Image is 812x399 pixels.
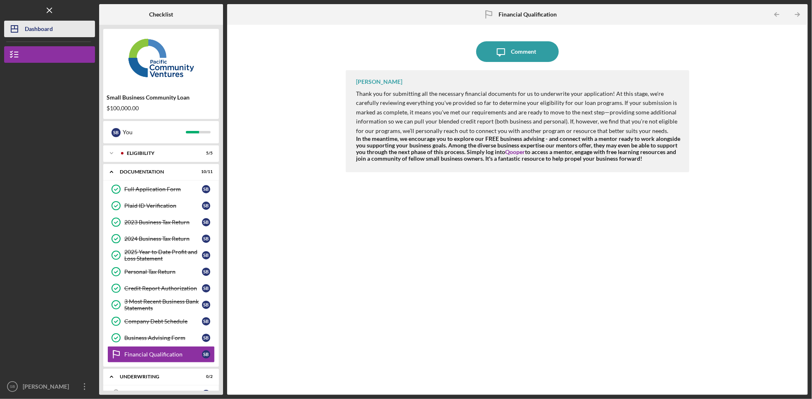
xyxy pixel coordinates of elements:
[124,235,202,242] div: 2024 Business Tax Return
[202,185,210,193] div: S B
[202,350,210,359] div: S B
[107,346,215,363] a: Financial QualificationSB
[107,230,215,247] a: 2024 Business Tax ReturnSB
[202,334,210,342] div: S B
[107,313,215,330] a: Company Debt ScheduleSB
[124,335,202,341] div: Business Advising Form
[124,351,202,358] div: Financial Qualification
[107,280,215,297] a: Credit Report AuthorizationSB
[120,374,192,379] div: Underwriting
[112,128,121,137] div: S B
[356,78,402,85] div: [PERSON_NAME]
[107,181,215,197] a: Full Application FormSB
[505,148,525,155] a: Qooper
[499,11,557,18] b: Financial Qualification
[202,317,210,325] div: S B
[21,378,74,397] div: [PERSON_NAME]
[202,202,210,210] div: S B
[476,41,559,62] button: Comment
[198,169,213,174] div: 10 / 11
[124,219,202,226] div: 2023 Business Tax Return
[107,197,215,214] a: Plaid ID VerificationSB
[107,214,215,230] a: 2023 Business Tax ReturnSB
[127,151,192,156] div: Eligibility
[124,186,202,192] div: Full Application Form
[124,318,202,325] div: Company Debt Schedule
[124,268,202,275] div: Personal Tax Return
[25,21,53,39] div: Dashboard
[202,251,210,259] div: S B
[356,135,680,162] strong: In the meantime, we encourage you to explore our FREE business advising - and connect with a ment...
[202,301,210,309] div: S B
[124,249,202,262] div: 2025 Year to Date Profit and Loss Statement
[356,89,681,135] p: Thank you for submitting all the necessary financial documents for us to underwrite your applicat...
[198,151,213,156] div: 5 / 5
[124,202,202,209] div: Plaid ID Verification
[202,218,210,226] div: S B
[202,284,210,292] div: S B
[198,374,213,379] div: 0 / 2
[107,247,215,264] a: 2025 Year to Date Profit and Loss StatementSB
[120,169,192,174] div: Documentation
[123,125,186,139] div: You
[107,297,215,313] a: 3 Most Recent Business Bank StatementsSB
[202,235,210,243] div: S B
[149,11,173,18] b: Checklist
[10,385,15,389] text: SB
[103,33,219,83] img: Product logo
[107,264,215,280] a: Personal Tax ReturnSB
[4,21,95,37] button: Dashboard
[107,105,216,112] div: $100,000.00
[202,268,210,276] div: S B
[4,378,95,395] button: SB[PERSON_NAME]
[124,285,202,292] div: Credit Report Authorization
[107,330,215,346] a: Business Advising FormSB
[107,94,216,101] div: Small Business Community Loan
[202,390,210,398] div: S B
[124,298,202,311] div: 3 Most Recent Business Bank Statements
[511,41,537,62] div: Comment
